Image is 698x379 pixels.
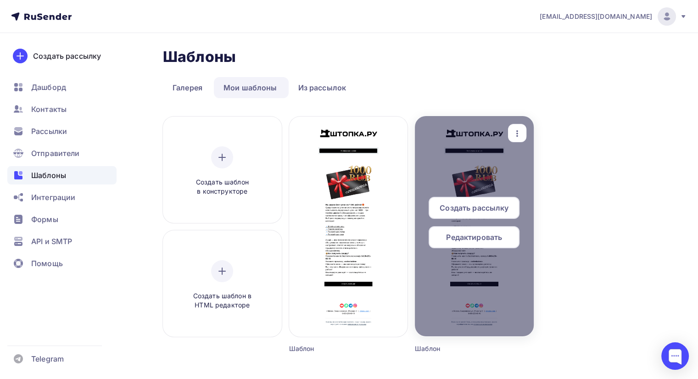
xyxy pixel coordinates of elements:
span: Помощь [31,258,63,269]
div: Шаблон [415,344,504,353]
span: [EMAIL_ADDRESS][DOMAIN_NAME] [540,12,652,21]
a: Шаблоны [7,166,117,184]
span: Формы [31,214,58,225]
span: Отправители [31,148,80,159]
span: API и SMTP [31,236,72,247]
a: Формы [7,210,117,229]
span: Создать рассылку [440,202,508,213]
span: Telegram [31,353,64,364]
a: [EMAIL_ADDRESS][DOMAIN_NAME] [540,7,687,26]
div: Создать рассылку [33,50,101,61]
a: Галерея [163,77,212,98]
span: Интеграции [31,192,75,203]
span: Дашборд [31,82,66,93]
a: Дашборд [7,78,117,96]
a: Рассылки [7,122,117,140]
span: Контакты [31,104,67,115]
a: Из рассылок [289,77,356,98]
a: Отправители [7,144,117,162]
a: Контакты [7,100,117,118]
span: Создать шаблон в HTML редакторе [179,291,266,310]
span: Шаблоны [31,170,66,181]
span: Рассылки [31,126,67,137]
span: Редактировать [446,232,502,243]
div: Шаблон [289,344,378,353]
a: Мои шаблоны [214,77,287,98]
h2: Шаблоны [163,48,236,66]
span: Создать шаблон в конструкторе [179,178,266,196]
